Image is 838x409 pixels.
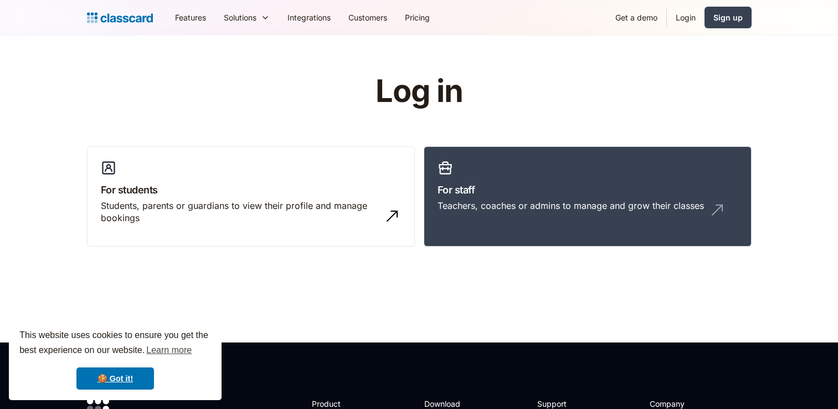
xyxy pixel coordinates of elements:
div: Solutions [215,5,279,30]
a: learn more about cookies [145,342,193,359]
a: Sign up [705,7,752,28]
span: This website uses cookies to ensure you get the best experience on our website. [19,329,211,359]
a: Get a demo [606,5,666,30]
div: Sign up [713,12,743,23]
a: dismiss cookie message [76,367,154,390]
h3: For staff [438,182,738,197]
a: For studentsStudents, parents or guardians to view their profile and manage bookings [87,146,415,247]
a: For staffTeachers, coaches or admins to manage and grow their classes [424,146,752,247]
h1: Log in [243,74,595,109]
a: home [87,10,153,25]
div: Teachers, coaches or admins to manage and grow their classes [438,200,704,212]
div: cookieconsent [9,318,222,400]
a: Integrations [279,5,340,30]
a: Login [667,5,705,30]
a: Features [166,5,215,30]
h3: For students [101,182,401,197]
div: Solutions [224,12,256,23]
a: Customers [340,5,396,30]
a: Pricing [396,5,439,30]
div: Students, parents or guardians to view their profile and manage bookings [101,200,379,224]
